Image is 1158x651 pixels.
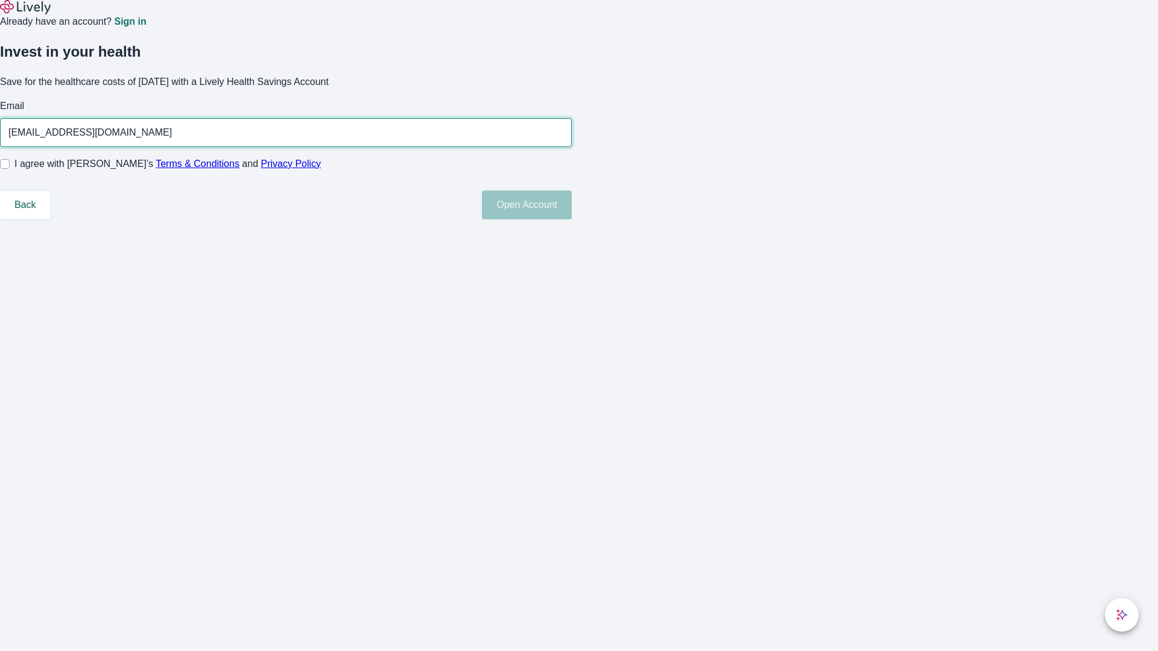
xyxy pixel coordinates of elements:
[1116,609,1128,621] svg: Lively AI Assistant
[261,159,321,169] a: Privacy Policy
[14,157,321,171] span: I agree with [PERSON_NAME]’s and
[114,17,146,27] a: Sign in
[1105,598,1139,632] button: chat
[156,159,239,169] a: Terms & Conditions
